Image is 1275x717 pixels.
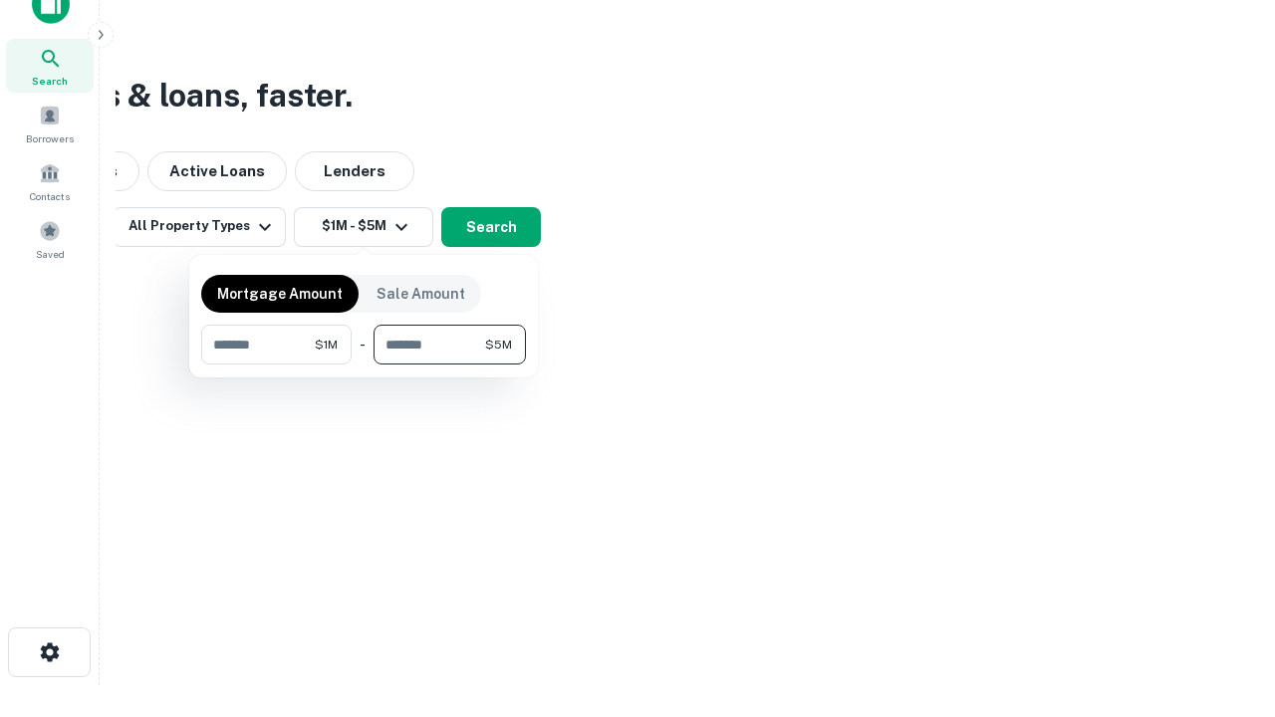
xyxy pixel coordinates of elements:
[217,283,343,305] p: Mortgage Amount
[1175,558,1275,653] iframe: Chat Widget
[377,283,465,305] p: Sale Amount
[360,325,366,364] div: -
[315,336,338,354] span: $1M
[485,336,512,354] span: $5M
